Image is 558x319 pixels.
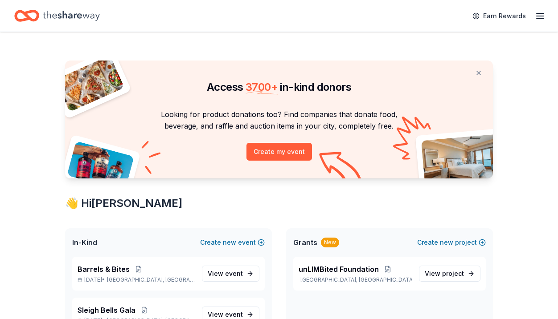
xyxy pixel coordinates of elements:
span: View [208,268,243,279]
span: 3700 + [246,81,278,93]
span: In-Kind [72,237,97,248]
span: Grants [293,237,317,248]
span: unLIMBited Foundation [299,264,379,275]
img: Curvy arrow [319,152,364,185]
button: Createnewevent [200,237,265,248]
span: event [225,270,243,277]
a: View event [202,266,259,282]
button: Create my event [246,143,312,161]
a: Home [14,5,100,26]
span: project [442,270,464,277]
span: event [225,311,243,318]
span: View [425,268,464,279]
div: New [321,238,339,247]
p: [GEOGRAPHIC_DATA], [GEOGRAPHIC_DATA] [299,276,412,283]
span: Sleigh Bells Gala [78,305,135,315]
p: Looking for product donations too? Find companies that donate food, beverage, and raffle and auct... [76,109,482,132]
a: View project [419,266,480,282]
span: [GEOGRAPHIC_DATA], [GEOGRAPHIC_DATA] [107,276,195,283]
span: new [440,237,453,248]
a: Earn Rewards [467,8,531,24]
span: Access in-kind donors [207,81,351,93]
span: new [223,237,236,248]
span: Barrels & Bites [78,264,130,275]
button: Createnewproject [417,237,486,248]
img: Pizza [55,55,125,112]
p: [DATE] • [78,276,195,283]
div: 👋 Hi [PERSON_NAME] [65,196,493,210]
